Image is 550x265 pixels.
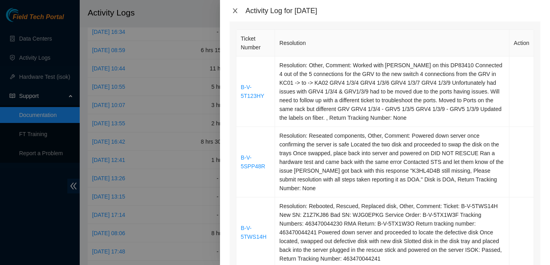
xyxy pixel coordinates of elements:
[509,30,534,57] th: Action
[241,154,265,170] a: B-V-5SPP48R
[230,7,241,15] button: Close
[275,30,509,57] th: Resolution
[246,6,540,15] div: Activity Log for [DATE]
[275,57,509,127] td: Resolution: Other, Comment: Worked with [PERSON_NAME] on this DP83410 Connected 4 out of the 5 co...
[275,127,509,197] td: Resolution: Reseated components, Other, Comment: Powered down server once confirming the server i...
[241,84,264,99] a: B-V-5T123HY
[232,8,238,14] span: close
[236,30,275,57] th: Ticket Number
[241,225,267,240] a: B-V-5TWS14H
